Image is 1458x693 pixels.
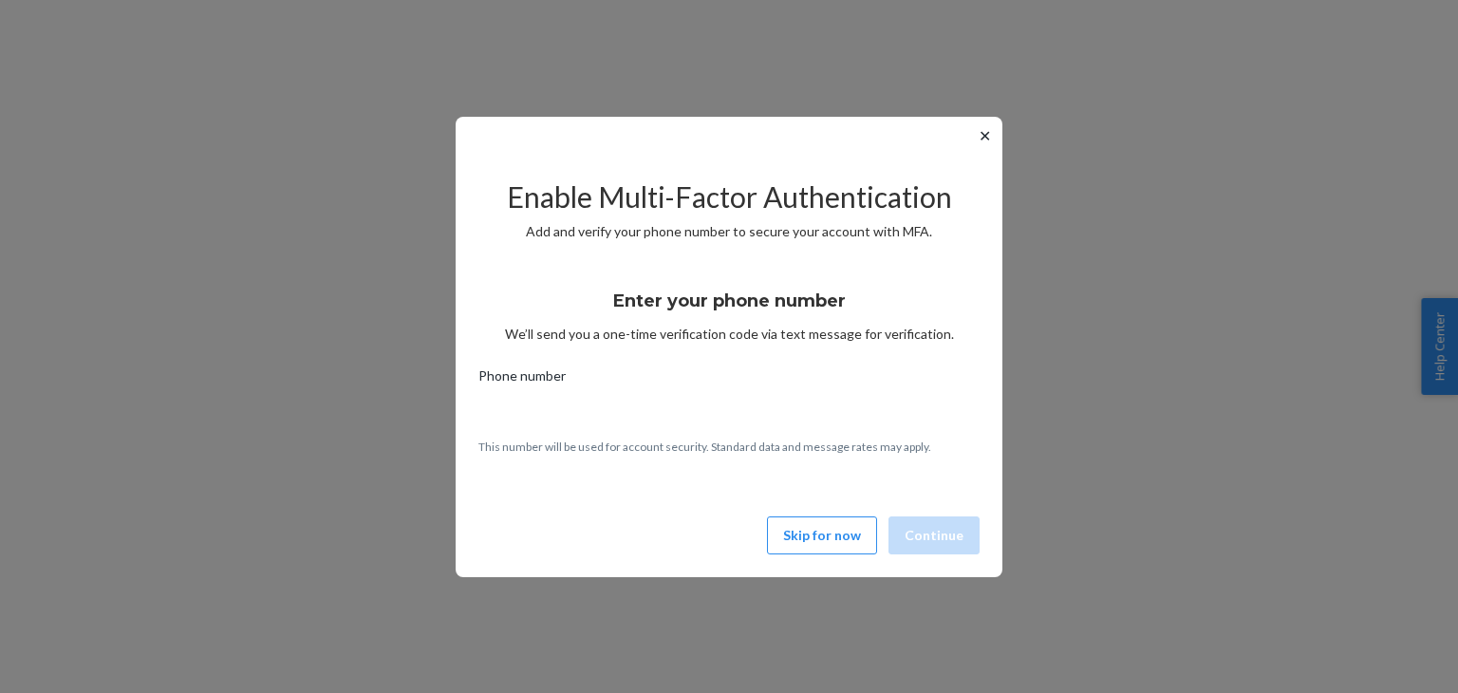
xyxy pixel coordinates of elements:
[975,124,995,147] button: ✕
[478,181,980,213] h2: Enable Multi-Factor Authentication
[478,222,980,241] p: Add and verify your phone number to secure your account with MFA.
[478,366,566,393] span: Phone number
[478,439,980,455] p: This number will be used for account security. Standard data and message rates may apply.
[478,273,980,344] div: We’ll send you a one-time verification code via text message for verification.
[613,289,846,313] h3: Enter your phone number
[888,516,980,554] button: Continue
[767,516,877,554] button: Skip for now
